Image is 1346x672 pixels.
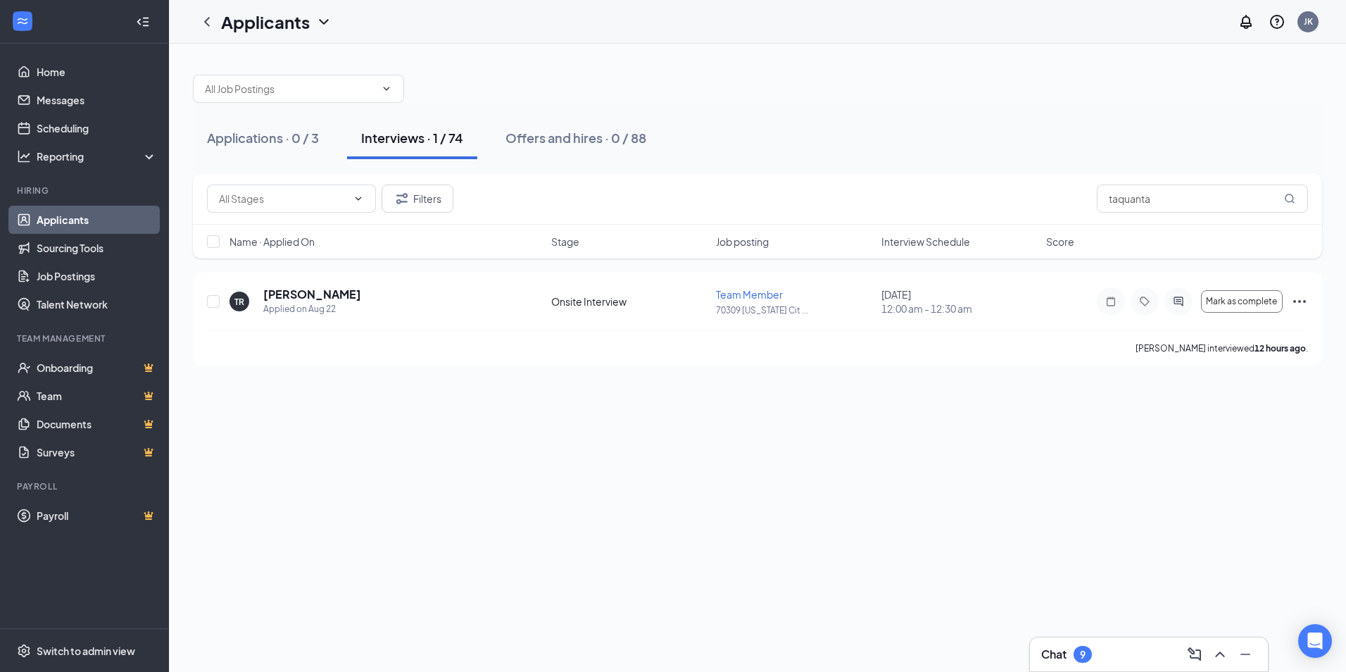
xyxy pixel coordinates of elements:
svg: ChevronDown [315,13,332,30]
svg: Settings [17,644,31,658]
span: Score [1046,235,1074,249]
a: Home [37,58,157,86]
button: Filter Filters [382,185,453,213]
button: ChevronUp [1209,643,1231,666]
svg: MagnifyingGlass [1284,193,1295,204]
a: Sourcing Tools [37,234,157,262]
div: TR [234,296,244,308]
div: Hiring [17,185,154,197]
input: Search in interviews [1097,185,1308,213]
div: Team Management [17,332,154,344]
div: JK [1304,15,1313,27]
button: ComposeMessage [1183,643,1206,666]
div: Applications · 0 / 3 [207,129,319,147]
svg: Filter [394,190,410,207]
svg: Analysis [17,149,31,163]
svg: ChevronDown [381,83,392,94]
h1: Applicants [221,10,310,34]
div: 9 [1080,649,1086,661]
a: DocumentsCrown [37,410,157,438]
span: Team Member [716,288,783,301]
div: Switch to admin view [37,644,135,658]
div: Interviews · 1 / 74 [361,129,463,147]
span: Interview Schedule [881,235,970,249]
svg: ChevronLeft [199,13,215,30]
button: Mark as complete [1201,290,1283,313]
span: Stage [551,235,579,249]
a: Talent Network [37,290,157,318]
button: Minimize [1234,643,1257,666]
svg: Minimize [1237,646,1254,663]
svg: ChevronUp [1212,646,1228,663]
div: Offers and hires · 0 / 88 [505,129,646,147]
p: 70309 [US_STATE] Cit ... [716,304,872,316]
svg: ChevronDown [353,193,364,204]
a: Applicants [37,206,157,234]
svg: Tag [1136,296,1153,307]
a: OnboardingCrown [37,354,157,382]
svg: Notifications [1238,13,1254,30]
svg: Ellipses [1291,293,1308,310]
a: SurveysCrown [37,438,157,466]
span: Mark as complete [1206,297,1277,306]
b: 12 hours ago [1254,343,1306,354]
svg: QuestionInfo [1269,13,1285,30]
h5: [PERSON_NAME] [263,287,361,302]
h3: Chat [1041,647,1067,662]
a: Messages [37,86,157,114]
span: Name · Applied On [229,235,315,249]
svg: WorkstreamLogo [15,14,30,28]
svg: Note [1102,296,1119,307]
a: TeamCrown [37,382,157,410]
input: All Job Postings [205,81,375,97]
div: Onsite Interview [551,294,707,309]
span: 12:00 am - 12:30 am [881,301,1038,316]
span: Job posting [716,235,769,249]
svg: ActiveChat [1170,296,1187,307]
a: Scheduling [37,114,157,142]
a: Job Postings [37,262,157,290]
a: PayrollCrown [37,502,157,530]
div: [DATE] [881,287,1038,316]
div: Applied on Aug 22 [263,302,361,316]
p: [PERSON_NAME] interviewed . [1136,342,1308,354]
div: Payroll [17,480,154,492]
svg: ComposeMessage [1186,646,1203,663]
input: All Stages [219,191,347,206]
div: Reporting [37,149,158,163]
svg: Collapse [136,15,150,29]
div: Open Intercom Messenger [1298,624,1332,658]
